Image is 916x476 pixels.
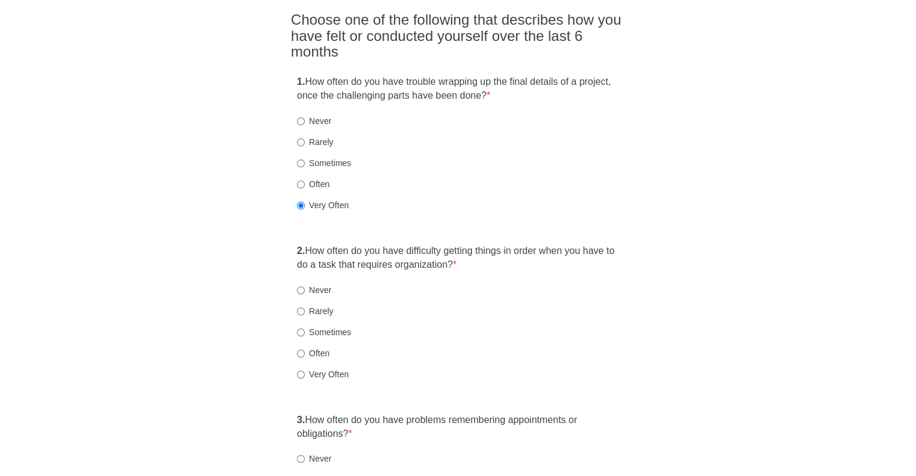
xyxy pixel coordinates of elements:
[297,117,305,125] input: Never
[297,246,305,256] strong: 2.
[297,115,331,127] label: Never
[297,286,305,294] input: Never
[297,178,329,190] label: Often
[297,326,351,338] label: Sometimes
[297,308,305,315] input: Rarely
[291,12,625,60] h2: Choose one of the following that describes how you have felt or conducted yourself over the last ...
[297,371,305,379] input: Very Often
[297,347,329,359] label: Often
[297,159,305,167] input: Sometimes
[297,284,331,296] label: Never
[297,413,619,441] label: How often do you have problems remembering appointments or obligations?
[297,75,619,103] label: How often do you have trouble wrapping up the final details of a project, once the challenging pa...
[297,350,305,357] input: Often
[297,329,305,336] input: Sometimes
[297,136,333,148] label: Rarely
[297,244,619,272] label: How often do you have difficulty getting things in order when you have to do a task that requires...
[297,199,349,211] label: Very Often
[297,368,349,380] label: Very Often
[297,157,351,169] label: Sometimes
[297,455,305,463] input: Never
[297,305,333,317] label: Rarely
[297,415,305,425] strong: 3.
[297,76,305,87] strong: 1.
[297,202,305,209] input: Very Often
[297,181,305,188] input: Often
[297,138,305,146] input: Rarely
[297,453,331,465] label: Never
